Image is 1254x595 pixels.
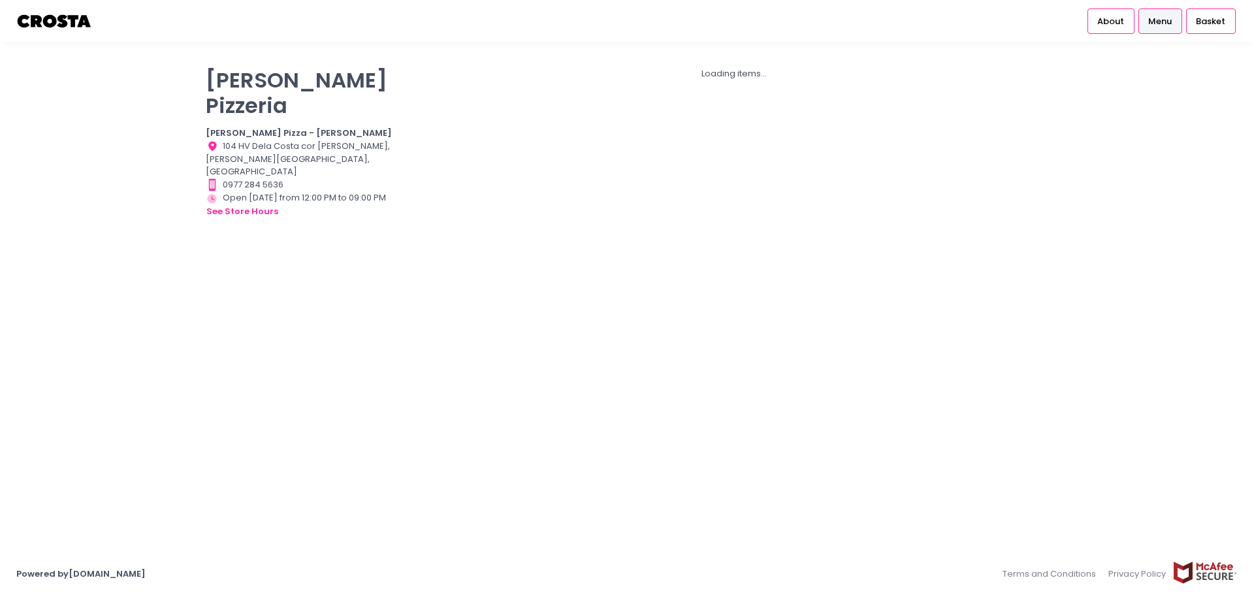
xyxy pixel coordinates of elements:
div: 0977 284 5636 [206,178,404,191]
span: Basket [1196,15,1225,28]
span: About [1097,15,1124,28]
div: Open [DATE] from 12:00 PM to 09:00 PM [206,191,404,219]
img: mcafee-secure [1172,561,1238,584]
a: About [1087,8,1134,33]
a: Privacy Policy [1102,561,1173,587]
button: see store hours [206,204,279,219]
a: Terms and Conditions [1003,561,1102,587]
a: Menu [1138,8,1182,33]
div: 104 HV Dela Costa cor [PERSON_NAME], [PERSON_NAME][GEOGRAPHIC_DATA], [GEOGRAPHIC_DATA] [206,140,404,178]
a: Powered by[DOMAIN_NAME] [16,568,146,580]
b: [PERSON_NAME] Pizza - [PERSON_NAME] [206,127,392,139]
span: Menu [1148,15,1172,28]
p: [PERSON_NAME] Pizzeria [206,67,404,118]
div: Loading items... [421,67,1048,80]
img: logo [16,10,93,33]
